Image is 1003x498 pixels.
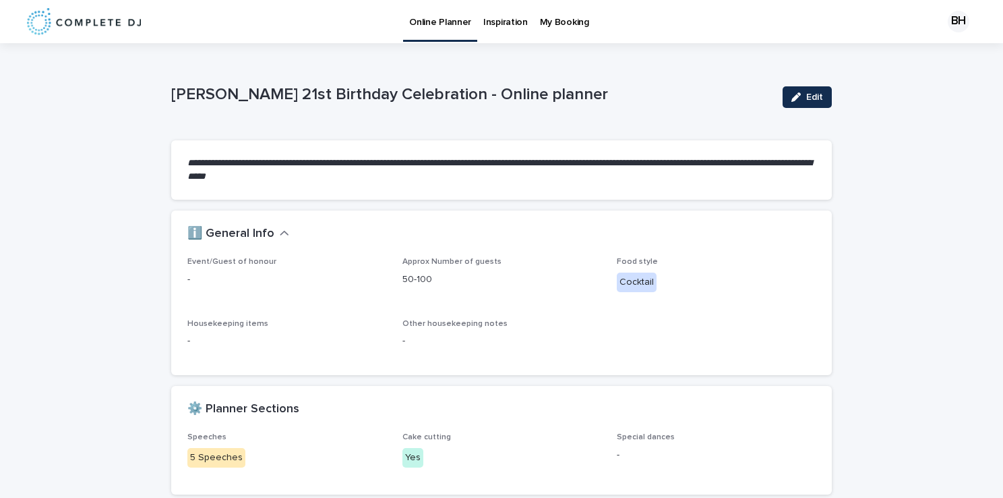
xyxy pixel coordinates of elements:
button: Edit [783,86,832,108]
p: - [187,273,386,287]
span: Other housekeeping notes [402,320,508,328]
button: ℹ️ General Info [187,227,289,242]
h2: ℹ️ General Info [187,227,274,242]
span: Cake cutting [402,433,451,441]
span: Food style [617,258,658,266]
h2: ⚙️ Planner Sections [187,402,299,417]
span: Event/Guest of honour [187,258,276,266]
p: [PERSON_NAME] 21st Birthday Celebration - Online planner [171,85,772,105]
span: Edit [806,92,823,102]
p: - [402,334,601,348]
div: Cocktail [617,273,657,292]
span: Special dances [617,433,675,441]
div: BH [948,11,969,32]
p: 50-100 [402,273,601,287]
span: Speeches [187,433,226,441]
span: Approx Number of guests [402,258,501,266]
p: - [187,334,386,348]
div: Yes [402,448,423,468]
p: - [617,448,816,462]
div: 5 Speeches [187,448,245,468]
span: Housekeeping items [187,320,268,328]
img: 8nP3zCmvR2aWrOmylPw8 [27,8,141,35]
